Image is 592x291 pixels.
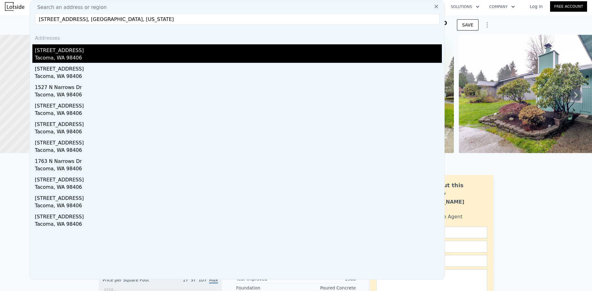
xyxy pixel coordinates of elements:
[35,73,442,81] div: Tacoma, WA 98406
[5,2,24,11] img: Lotside
[35,202,442,211] div: Tacoma, WA 98406
[32,30,442,44] div: Addresses
[236,285,296,291] div: Foundation
[35,63,442,73] div: [STREET_ADDRESS]
[209,277,218,284] span: Max
[35,137,442,147] div: [STREET_ADDRESS]
[296,285,356,291] div: Poured Concrete
[35,184,442,192] div: Tacoma, WA 98406
[418,198,487,213] div: [PERSON_NAME] Bahadur
[35,211,442,220] div: [STREET_ADDRESS]
[457,19,479,30] button: SAVE
[35,192,442,202] div: [STREET_ADDRESS]
[35,174,442,184] div: [STREET_ADDRESS]
[35,147,442,155] div: Tacoma, WA 98406
[35,128,442,137] div: Tacoma, WA 98406
[32,4,107,11] span: Search an address or region
[481,19,493,31] button: Show Options
[35,44,442,54] div: [STREET_ADDRESS]
[35,54,442,63] div: Tacoma, WA 98406
[550,1,587,12] a: Free Account
[35,14,439,25] input: Enter an address, city, region, neighborhood or zip code
[35,165,442,174] div: Tacoma, WA 98406
[484,1,520,12] button: Company
[35,100,442,110] div: [STREET_ADDRESS]
[35,110,442,118] div: Tacoma, WA 98406
[199,277,207,282] span: 10Y
[35,91,442,100] div: Tacoma, WA 98406
[103,277,160,287] div: Price per Square Foot
[35,220,442,229] div: Tacoma, WA 98406
[446,1,484,12] button: Solutions
[522,3,550,10] a: Log In
[183,277,188,282] span: 1Y
[191,277,196,282] span: 3Y
[418,181,487,198] div: Ask about this property
[35,81,442,91] div: 1527 N Narrows Dr
[35,155,442,165] div: 1763 N Narrows Dr
[35,118,442,128] div: [STREET_ADDRESS]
